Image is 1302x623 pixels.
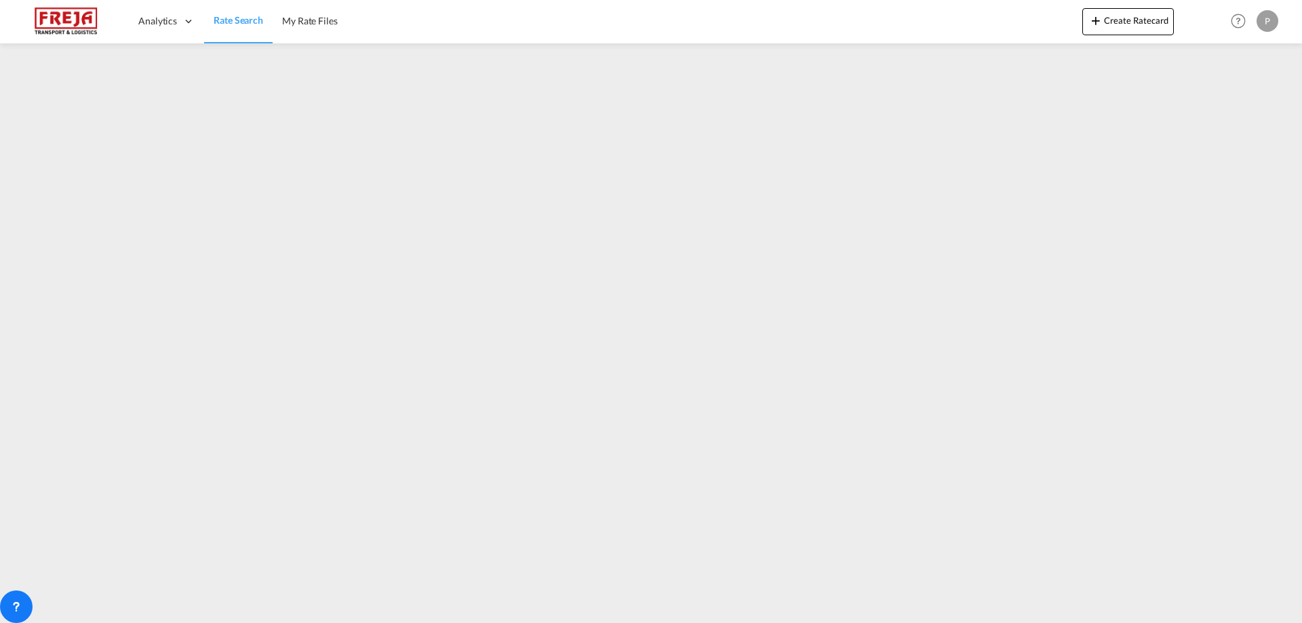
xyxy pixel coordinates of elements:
[1257,10,1278,32] div: P
[138,14,177,28] span: Analytics
[214,14,263,26] span: Rate Search
[1088,12,1104,28] md-icon: icon-plus 400-fg
[20,6,112,37] img: 586607c025bf11f083711d99603023e7.png
[1227,9,1250,33] span: Help
[1227,9,1257,34] div: Help
[282,15,338,26] span: My Rate Files
[1082,8,1174,35] button: icon-plus 400-fgCreate Ratecard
